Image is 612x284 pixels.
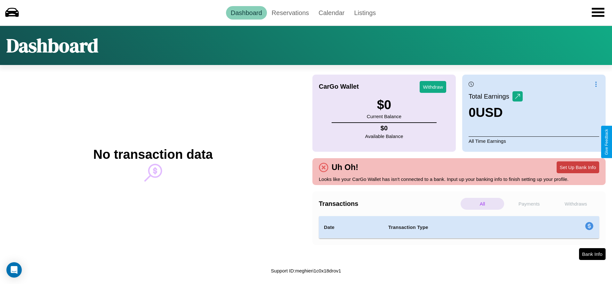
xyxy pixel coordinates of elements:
[367,98,401,112] h3: $ 0
[349,6,381,20] a: Listings
[507,198,551,210] p: Payments
[271,266,341,275] p: Support ID: meghieri1c0x18drov1
[469,91,512,102] p: Total Earnings
[367,112,401,121] p: Current Balance
[554,198,598,210] p: Withdraws
[6,262,22,278] div: Open Intercom Messenger
[469,136,599,145] p: All Time Earnings
[93,147,213,162] h2: No transaction data
[469,105,523,120] h3: 0 USD
[388,223,533,231] h4: Transaction Type
[461,198,504,210] p: All
[579,248,606,260] button: Bank Info
[319,83,359,90] h4: CarGo Wallet
[365,132,403,141] p: Available Balance
[6,32,98,59] h1: Dashboard
[324,223,378,231] h4: Date
[314,6,349,20] a: Calendar
[365,125,403,132] h4: $ 0
[328,163,361,172] h4: Uh Oh!
[557,161,599,173] button: Set Up Bank Info
[319,216,599,239] table: simple table
[267,6,314,20] a: Reservations
[604,129,609,155] div: Give Feedback
[319,175,599,183] p: Looks like your CarGo Wallet has isn't connected to a bank. Input up your banking info to finish ...
[226,6,267,20] a: Dashboard
[420,81,446,93] button: Withdraw
[319,200,459,207] h4: Transactions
